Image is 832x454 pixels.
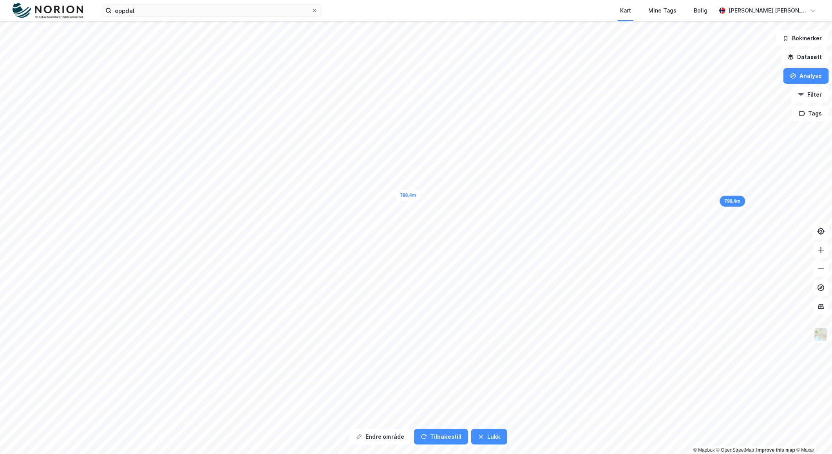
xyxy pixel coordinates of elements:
[13,3,83,19] img: norion-logo.80e7a08dc31c2e691866.png
[783,68,829,84] button: Analyse
[396,190,421,201] div: Map marker
[414,429,468,445] button: Tilbakestill
[694,6,707,15] div: Bolig
[720,196,745,207] div: Map marker
[776,31,829,46] button: Bokmerker
[112,5,311,16] input: Søk på adresse, matrikkel, gårdeiere, leietakere eller personer
[781,49,829,65] button: Datasett
[791,87,829,103] button: Filter
[756,447,795,453] a: Improve this map
[814,327,828,342] img: Z
[349,429,411,445] button: Endre område
[792,106,829,121] button: Tags
[648,6,676,15] div: Mine Tags
[793,416,832,454] iframe: Chat Widget
[693,447,715,453] a: Mapbox
[729,6,807,15] div: [PERSON_NAME] [PERSON_NAME]
[620,6,631,15] div: Kart
[716,447,754,453] a: OpenStreetMap
[793,416,832,454] div: Kontrollprogram for chat
[471,429,507,445] button: Lukk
